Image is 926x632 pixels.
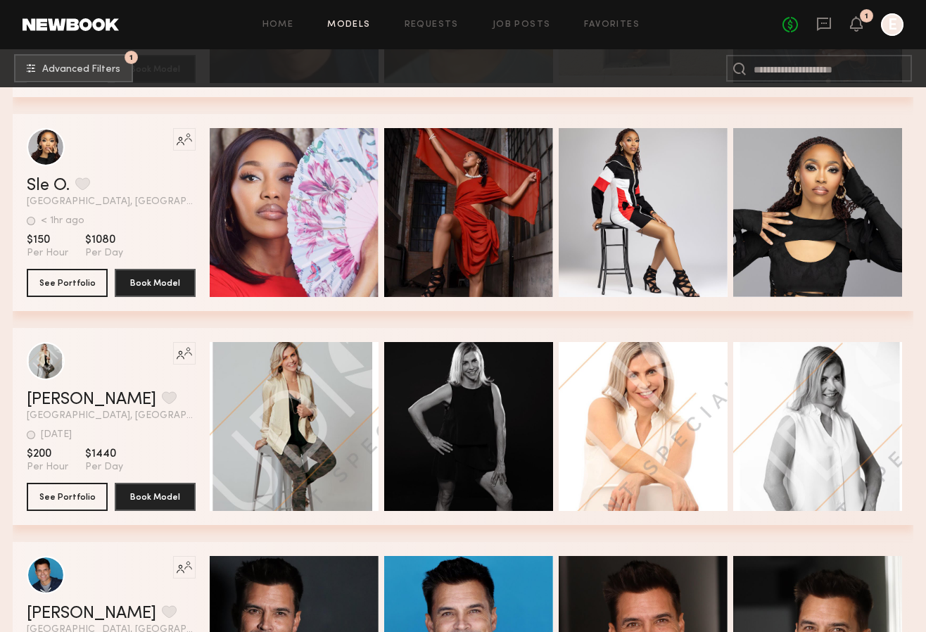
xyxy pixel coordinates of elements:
span: [GEOGRAPHIC_DATA], [GEOGRAPHIC_DATA] [27,197,196,207]
a: Models [327,20,370,30]
span: Per Hour [27,461,68,474]
a: Sle O. [27,177,70,194]
span: Per Hour [27,247,68,260]
span: 1 [129,54,133,61]
a: Favorites [584,20,640,30]
button: 1Advanced Filters [14,54,133,82]
span: Advanced Filters [42,65,120,75]
a: E [881,13,903,36]
div: [DATE] [41,430,72,440]
a: Home [262,20,294,30]
a: [PERSON_NAME] [27,391,156,408]
a: [PERSON_NAME] [27,605,156,622]
span: $200 [27,447,68,461]
span: $1440 [85,447,123,461]
span: [GEOGRAPHIC_DATA], [GEOGRAPHIC_DATA] [27,411,196,421]
div: 1 [865,13,868,20]
a: Job Posts [493,20,551,30]
span: Per Day [85,461,123,474]
div: < 1hr ago [41,216,84,226]
button: See Portfolio [27,483,108,511]
button: Book Model [115,269,196,297]
button: See Portfolio [27,269,108,297]
span: $150 [27,233,68,247]
span: Per Day [85,247,123,260]
span: $1080 [85,233,123,247]
button: Book Model [115,483,196,511]
a: Requests [405,20,459,30]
